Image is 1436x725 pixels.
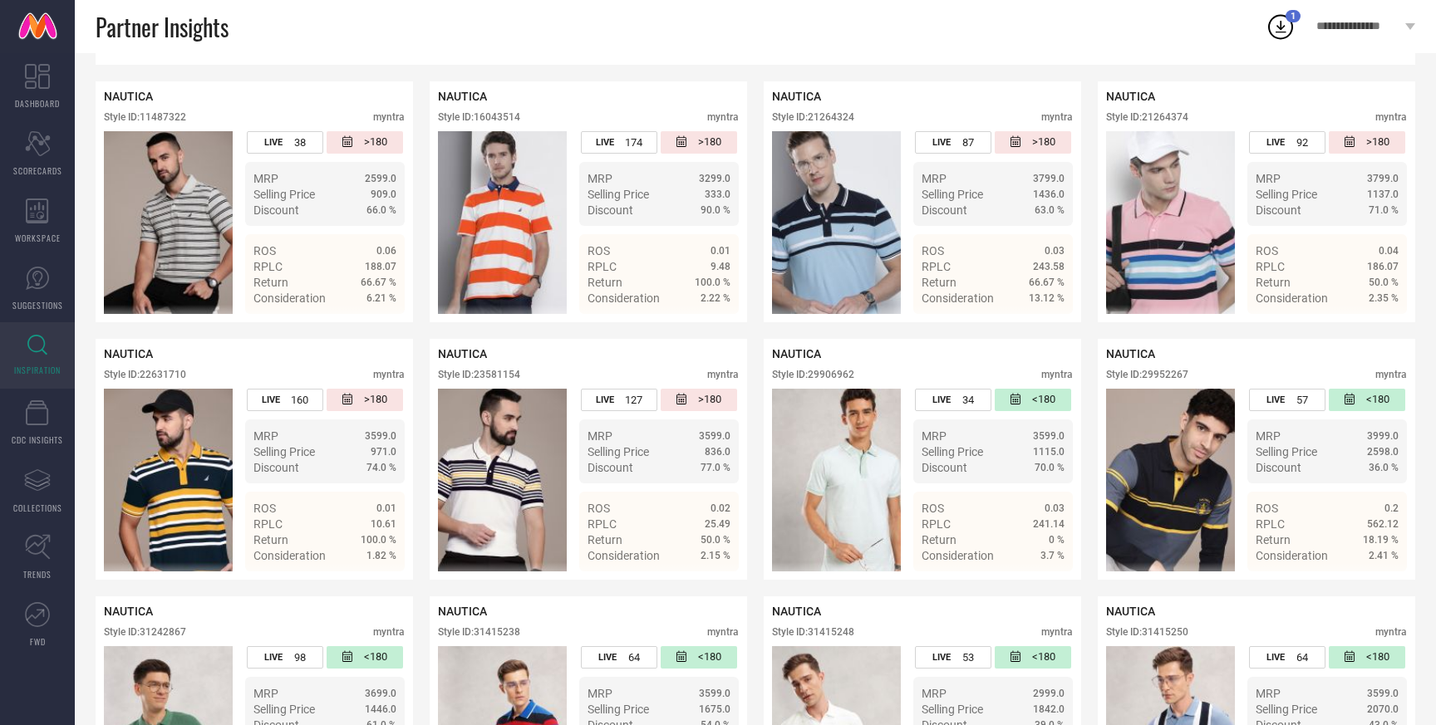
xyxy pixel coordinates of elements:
span: Consideration [922,291,994,305]
span: 909.0 [371,189,396,200]
span: NAUTICA [438,90,487,103]
span: Consideration [253,291,326,305]
img: Style preview image [104,131,233,314]
span: >180 [364,135,387,149]
div: myntra [1375,111,1407,123]
span: >180 [364,393,387,407]
span: ROS [253,502,276,515]
div: Number of days since the style was first listed on the platform [995,646,1071,669]
span: RPLC [922,517,951,531]
span: Selling Price [588,703,649,716]
div: Style ID: 31415238 [438,626,520,638]
div: Number of days the style has been live on the platform [247,389,323,411]
span: 64 [628,651,640,664]
img: Style preview image [438,131,567,314]
img: Style preview image [438,389,567,571]
span: Selling Price [922,188,983,201]
span: LIVE [932,394,951,405]
div: myntra [1375,626,1407,638]
span: Discount [588,203,633,217]
span: 66.0 % [366,204,396,216]
span: Discount [922,203,967,217]
span: Selling Price [922,445,983,458]
span: 0.01 [711,245,730,257]
span: 100.0 % [695,277,730,288]
div: Number of days since the style was first listed on the platform [661,131,737,154]
span: NAUTICA [772,347,821,360]
span: 36.0 % [1369,462,1399,473]
span: Discount [253,203,299,217]
span: 87 [962,136,974,149]
span: Details [1361,579,1399,592]
span: INSPIRATION [14,364,61,376]
div: Style ID: 22631710 [104,369,186,380]
div: Number of days since the style was first listed on the platform [327,131,403,154]
span: LIVE [264,137,283,148]
span: <180 [1032,393,1055,407]
a: Details [342,321,396,335]
a: Details [1345,321,1399,335]
span: Details [693,579,730,592]
span: 2.15 % [701,550,730,561]
span: 971.0 [371,446,396,458]
span: 333.0 [705,189,730,200]
a: Details [1011,579,1065,592]
span: 90.0 % [701,204,730,216]
span: FWD [30,635,46,648]
span: Discount [588,461,633,474]
span: 3599.0 [1033,430,1065,442]
span: 3699.0 [365,688,396,699]
span: NAUTICA [104,605,153,618]
span: 0.06 [376,245,396,257]
span: 3999.0 [1367,430,1399,442]
span: Selling Price [588,445,649,458]
span: Selling Price [253,188,315,201]
span: 2070.0 [1367,703,1399,715]
span: ROS [253,244,276,257]
span: Return [922,276,957,289]
span: ROS [1256,244,1278,257]
img: Style preview image [772,131,901,314]
div: myntra [373,626,405,638]
span: NAUTICA [1106,90,1155,103]
div: myntra [1375,369,1407,380]
div: Number of days since the style was first listed on the platform [661,389,737,411]
div: Style ID: 29952267 [1106,369,1188,380]
span: 92 [1296,136,1308,149]
span: 3599.0 [1367,688,1399,699]
span: MRP [588,172,612,185]
span: 1436.0 [1033,189,1065,200]
span: >180 [1032,135,1055,149]
span: <180 [1366,650,1389,664]
span: 174 [625,136,642,149]
div: Number of days since the style was first listed on the platform [995,131,1071,154]
span: 18.19 % [1363,534,1399,546]
span: 38 [294,136,306,149]
span: 3599.0 [699,430,730,442]
span: NAUTICA [104,90,153,103]
span: LIVE [1266,652,1285,663]
span: Selling Price [588,188,649,201]
span: LIVE [598,652,617,663]
div: myntra [707,369,739,380]
span: 74.0 % [366,462,396,473]
span: >180 [1366,135,1389,149]
span: WORKSPACE [15,232,61,244]
span: ROS [1256,502,1278,515]
span: TRENDS [23,568,52,580]
span: MRP [253,172,278,185]
div: Number of days the style has been live on the platform [581,646,657,669]
span: MRP [253,429,278,443]
div: Click to view image [104,389,233,571]
span: Return [253,533,288,546]
span: Consideration [1256,291,1328,305]
span: <180 [1032,650,1055,664]
span: 3599.0 [699,688,730,699]
span: Discount [1256,203,1301,217]
span: LIVE [1266,394,1285,405]
span: NAUTICA [772,90,821,103]
span: 53 [962,651,974,664]
div: myntra [1041,626,1073,638]
img: Style preview image [1106,131,1235,314]
span: Selling Price [253,445,315,458]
